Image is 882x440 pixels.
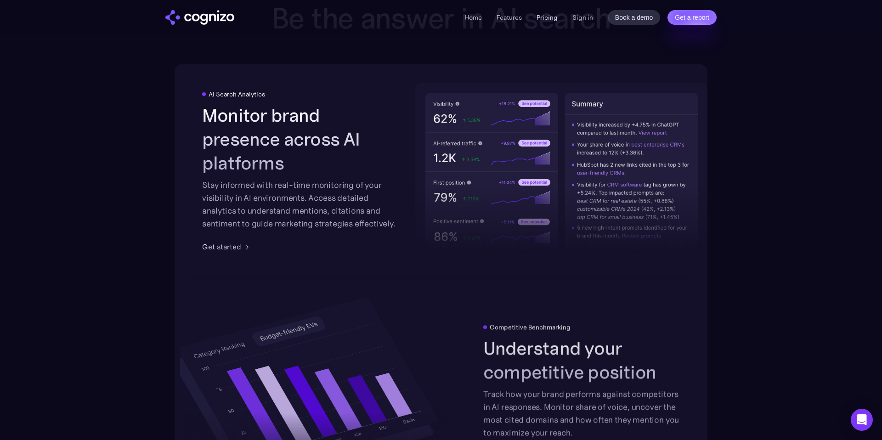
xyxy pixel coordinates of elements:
a: Pricing [537,13,558,22]
a: Sign in [572,12,593,23]
h2: Monitor brand presence across AI platforms [202,103,399,175]
a: Home [465,13,482,22]
div: Get started [202,241,241,252]
div: Stay informed with real-time monitoring of your visibility in AI environments. Access detailed an... [202,179,399,230]
a: Features [497,13,522,22]
div: AI Search Analytics [209,90,265,98]
h2: Be the answer in AI search [257,2,625,35]
div: Competitive Benchmarking [490,324,571,331]
div: Open Intercom Messenger [851,409,873,431]
img: cognizo logo [165,10,234,25]
a: Get started [202,241,252,252]
a: Get a report [667,10,717,25]
a: home [165,10,234,25]
div: Track how your brand performs against competitors in AI responses. Monitor share of voice, uncove... [483,388,680,440]
h2: Understand your competitive position [483,337,680,384]
a: Book a demo [608,10,661,25]
img: AI visibility metrics performance insights [415,83,708,260]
